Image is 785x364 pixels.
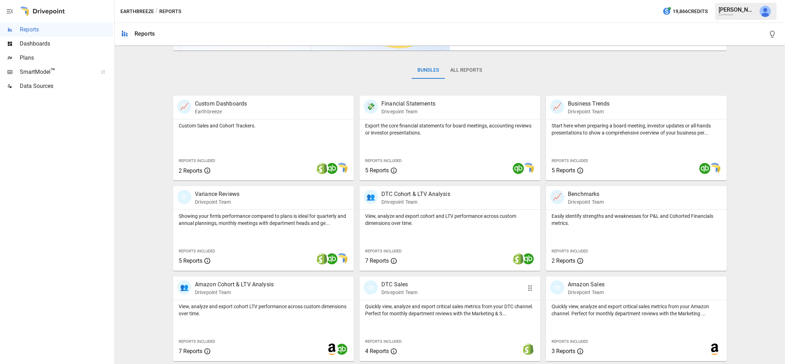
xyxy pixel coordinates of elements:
p: DTC Sales [381,280,417,289]
span: 5 Reports [179,257,202,264]
img: quickbooks [326,253,338,264]
img: quickbooks [523,253,534,264]
img: smart model [336,163,347,174]
span: Reports Included [365,249,402,253]
p: Quickly view, analyze and export critical sales metrics from your Amazon channel. Perfect for mon... [552,303,721,317]
img: quickbooks [336,344,347,355]
p: Earthbreeze [195,108,247,115]
img: shopify [316,163,328,174]
img: smart model [336,253,347,264]
div: 📈 [550,190,564,204]
span: Reports Included [179,159,215,163]
button: All Reports [445,62,488,79]
p: View, analyze and export cohort and LTV performance across custom dimensions over time. [365,213,535,227]
img: Ginger Lamb [760,6,771,17]
img: quickbooks [699,163,710,174]
span: 5 Reports [365,167,389,174]
span: Reports Included [552,159,588,163]
p: Easily identify strengths and weaknesses for P&L and Cohorted Financials metrics. [552,213,721,227]
p: Quickly view, analyze and export critical sales metrics from your DTC channel. Perfect for monthl... [365,303,535,317]
p: Custom Sales and Cohort Trackers. [179,122,348,129]
p: Start here when preparing a board meeting, investor updates or all-hands presentations to show a ... [552,122,721,136]
span: Reports Included [552,249,588,253]
span: 4 Reports [365,348,389,354]
p: Drivepoint Team [381,289,417,296]
p: Amazon Sales [568,280,605,289]
img: smart model [709,163,720,174]
p: Drivepoint Team [381,108,435,115]
button: Bundles [412,62,445,79]
span: 7 Reports [365,257,389,264]
button: Ginger Lamb [755,1,775,21]
p: Variance Reviews [195,190,239,198]
div: / [155,7,158,16]
div: Reports [135,30,155,37]
p: Amazon Cohort & LTV Analysis [195,280,274,289]
p: Drivepoint Team [568,108,609,115]
span: Reports Included [179,249,215,253]
p: DTC Cohort & LTV Analysis [381,190,450,198]
div: 👥 [177,280,191,294]
span: Plans [20,54,113,62]
span: 5 Reports [552,167,575,174]
span: 2 Reports [552,257,575,264]
span: Dashboards [20,40,113,48]
span: Data Sources [20,82,113,90]
img: shopify [513,253,524,264]
img: smart model [523,163,534,174]
img: shopify [523,344,534,355]
button: 19,866Credits [660,5,710,18]
div: 💸 [364,100,378,114]
img: quickbooks [513,163,524,174]
span: Reports Included [365,159,402,163]
p: View, analyze and export cohort LTV performance across custom dimensions over time. [179,303,348,317]
span: Reports [20,25,113,34]
p: Showing your firm's performance compared to plans is ideal for quarterly and annual plannings, mo... [179,213,348,227]
p: Drivepoint Team [195,289,274,296]
p: Export the core financial statements for board meetings, accounting reviews or investor presentat... [365,122,535,136]
div: 📈 [177,100,191,114]
div: 📈 [550,100,564,114]
div: 🗓 [177,190,191,204]
img: shopify [316,253,328,264]
span: ™ [50,67,55,76]
span: Reports Included [179,339,215,344]
img: amazon [326,344,338,355]
img: quickbooks [326,163,338,174]
span: 19,866 Credits [673,7,708,16]
div: [PERSON_NAME] [719,6,755,13]
span: 3 Reports [552,348,575,354]
div: 🛍 [550,280,564,294]
p: Drivepoint Team [568,289,605,296]
p: Drivepoint Team [381,198,450,205]
p: Financial Statements [381,100,435,108]
p: Drivepoint Team [568,198,604,205]
p: Benchmarks [568,190,604,198]
p: Business Trends [568,100,609,108]
span: Reports Included [365,339,402,344]
p: Custom Dashboards [195,100,247,108]
div: 🛍 [364,280,378,294]
span: SmartModel [20,68,93,76]
p: Drivepoint Team [195,198,239,205]
button: Earthbreeze [120,7,154,16]
span: Reports Included [552,339,588,344]
img: amazon [709,344,720,355]
div: Earthbreeze [719,13,755,16]
span: 7 Reports [179,348,202,354]
span: 2 Reports [179,167,202,174]
div: 👥 [364,190,378,204]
